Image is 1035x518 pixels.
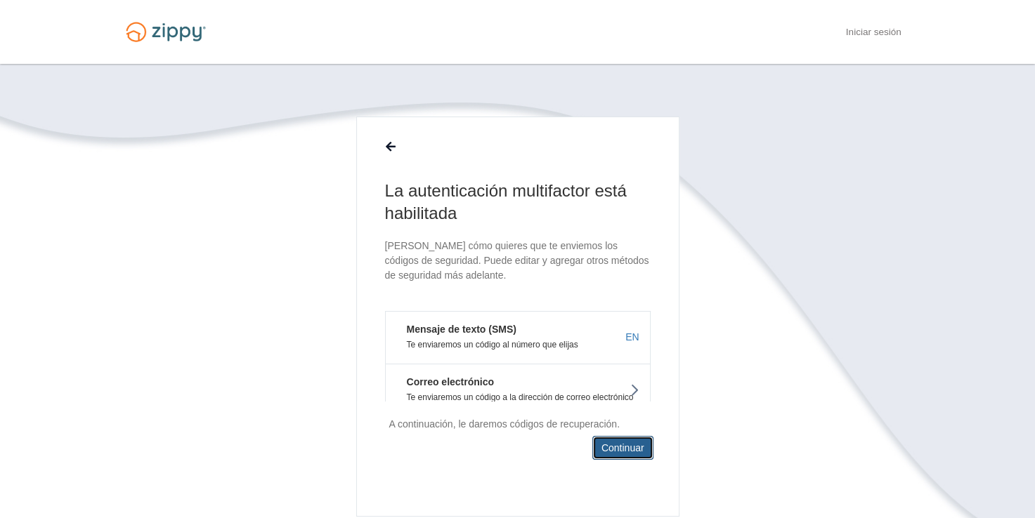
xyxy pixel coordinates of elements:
button: Correo electrónicoTe enviaremos un código a la dirección de correo electrónico que elijas [385,364,651,427]
span: EN [625,330,639,344]
p: [PERSON_NAME] cómo quieres que te enviemos los códigos de seguridad. Puede editar y agregar otros... [385,239,651,283]
p: Te enviaremos un código al número que elijas [396,340,639,350]
p: A continuación, le daremos códigos de recuperación. [389,413,620,436]
a: Iniciar sesión [846,27,901,41]
img: Logotipo [117,15,214,48]
h1: La autenticación multifactor está habilitada [385,180,651,225]
button: Mensaje de texto (SMS)Te enviaremos un código al número que elijasEN [385,311,651,364]
em: Mensaje de texto (SMS) [396,322,516,336]
p: Te enviaremos un código a la dirección de correo electrónico que elijas [396,392,639,412]
button: Continuar [592,436,653,460]
em: Correo electrónico [396,375,494,389]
